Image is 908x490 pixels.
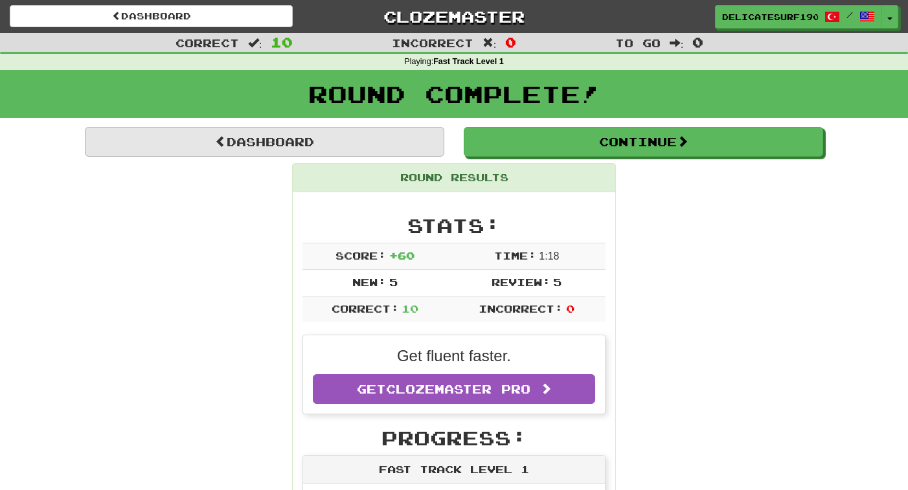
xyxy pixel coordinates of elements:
span: Review: [492,276,550,288]
a: Dashboard [10,5,293,27]
a: GetClozemaster Pro [313,374,595,404]
span: : [670,38,684,49]
span: 5 [389,276,398,288]
span: / [846,10,853,19]
span: Score: [335,249,386,262]
p: Get fluent faster. [313,345,595,367]
span: 10 [402,302,418,315]
span: 5 [553,276,562,288]
span: Incorrect: [479,302,563,315]
span: Correct: [332,302,399,315]
a: Clozemaster [312,5,595,28]
span: DelicateSurf190 [722,11,818,23]
span: Incorrect [392,36,473,49]
a: DelicateSurf190 / [715,5,882,28]
div: Fast Track Level 1 [303,456,605,484]
span: 0 [692,34,703,50]
span: + 60 [389,249,414,262]
span: Correct [176,36,239,49]
span: Time: [494,249,536,262]
span: 0 [505,34,516,50]
span: To go [615,36,661,49]
button: Continue [464,127,823,157]
a: Dashboard [85,127,444,157]
span: : [482,38,497,49]
h2: Stats: [302,215,606,236]
strong: Fast Track Level 1 [433,57,504,66]
span: 0 [566,302,574,315]
div: Round Results [293,164,615,192]
span: Clozemaster Pro [386,382,530,396]
h1: Round Complete! [5,81,903,107]
span: New: [352,276,386,288]
span: 1 : 18 [539,251,559,262]
span: : [248,38,262,49]
h2: Progress: [302,427,606,449]
span: 10 [271,34,293,50]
